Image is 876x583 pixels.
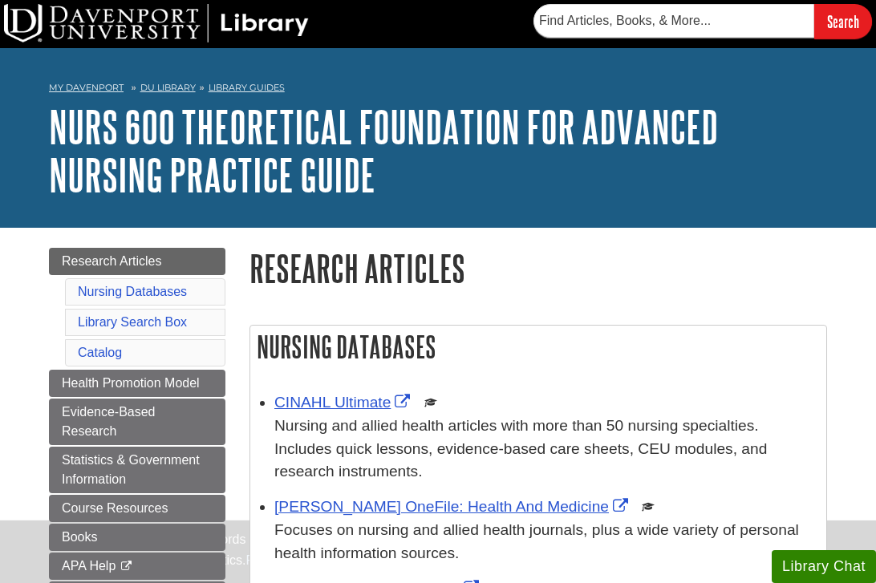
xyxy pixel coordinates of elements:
[49,399,225,445] a: Evidence-Based Research
[49,102,718,200] a: NURS 600 Theoretical Foundation for Advanced Nursing Practice Guide
[249,248,827,289] h1: Research Articles
[120,561,133,572] i: This link opens in a new window
[49,77,827,103] nav: breadcrumb
[533,4,814,38] input: Find Articles, Books, & More...
[250,326,826,368] h2: Nursing Databases
[274,519,818,565] p: Focuses on nursing and allied health journals, plus a wide variety of personal health information...
[49,248,225,275] a: Research Articles
[62,530,97,544] span: Books
[78,346,122,359] a: Catalog
[49,524,225,551] a: Books
[140,82,196,93] a: DU Library
[274,415,818,484] p: Nursing and allied health articles with more than 50 nursing specialties. Includes quick lessons,...
[4,4,309,43] img: DU Library
[533,4,872,38] form: Searches DU Library's articles, books, and more
[814,4,872,38] input: Search
[78,315,187,329] a: Library Search Box
[62,453,200,486] span: Statistics & Government Information
[78,285,187,298] a: Nursing Databases
[274,498,632,515] a: Link opens in new window
[49,495,225,522] a: Course Resources
[424,396,437,409] img: Scholarly or Peer Reviewed
[642,500,655,513] img: Scholarly or Peer Reviewed
[49,553,225,580] a: APA Help
[49,370,225,397] a: Health Promotion Model
[49,447,225,493] a: Statistics & Government Information
[274,394,414,411] a: Link opens in new window
[62,254,162,268] span: Research Articles
[209,82,285,93] a: Library Guides
[772,550,876,583] button: Library Chat
[49,81,124,95] a: My Davenport
[62,559,116,573] span: APA Help
[62,501,168,515] span: Course Resources
[62,376,200,390] span: Health Promotion Model
[62,405,156,438] span: Evidence-Based Research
